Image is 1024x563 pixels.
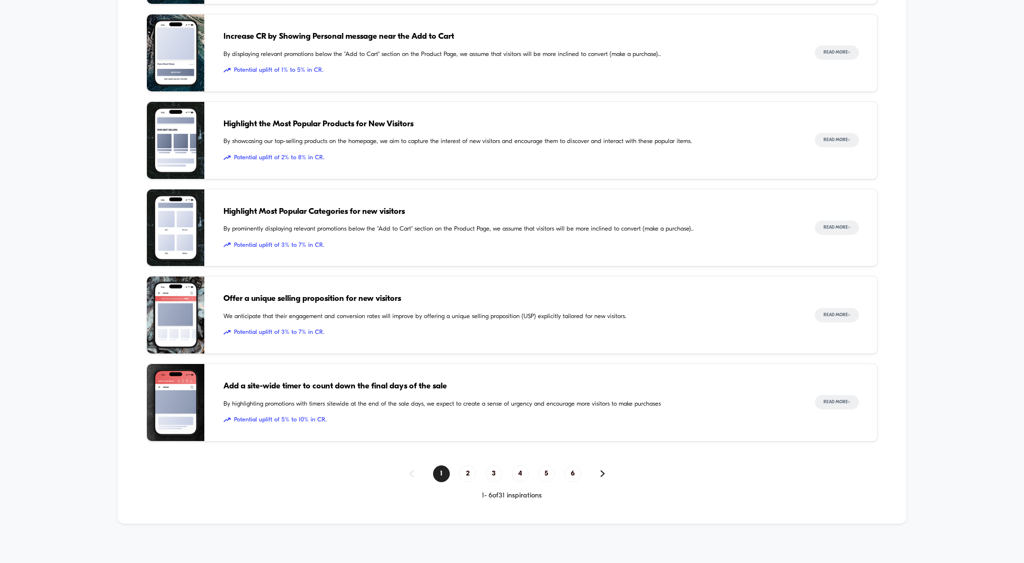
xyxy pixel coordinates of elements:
div: 1 - 6 of 31 inspirations [146,492,878,500]
span: Highlight Most Popular Categories for new visitors [223,206,796,218]
span: Potential uplift of 2% to 8% in CR. [223,153,796,163]
span: By showcasing our top-selling products on the homepage, we aim to capture the interest of new vis... [223,137,796,146]
button: Read More> [815,221,859,235]
img: We anticipate that their engagement and conversion rates will improve by offering a unique sellin... [147,276,204,353]
span: Potential uplift of 3% to 7% in CR. [223,241,796,250]
span: Add a site-wide timer to count down the final days of the sale [223,380,796,393]
button: Read More> [815,133,859,147]
span: 3 [486,465,502,482]
span: 4 [512,465,529,482]
span: By highlighting promotions with timers sitewide at the end of the sale days, we expect to create ... [223,399,796,409]
span: Potential uplift of 1% to 5% in CR. [223,66,796,75]
span: By prominently displaying relevant promotions below the "Add to Cart" section on the Product Page... [223,224,796,234]
span: Potential uplift of 5% to 10% in CR. [223,415,796,425]
span: Increase CR by Showing Personal message near the Add to Cart [223,31,796,43]
img: By highlighting promotions with timers sitewide at the end of the sale days, we expect to create ... [147,364,204,441]
button: Read More> [815,308,859,322]
button: Read More> [815,45,859,60]
button: Read More> [815,395,859,409]
span: 2 [459,465,476,482]
img: pagination forward [601,470,605,477]
img: By displaying relevant promotions below the "Add to Cart" section on the Product Page, we assume ... [147,14,204,91]
span: 6 [565,465,581,482]
img: By showcasing our top-selling products on the homepage, we aim to capture the interest of new vis... [147,102,204,179]
span: By displaying relevant promotions below the "Add to Cart" section on the Product Page, we assume ... [223,50,796,59]
span: Highlight the Most Popular Products for New Visitors [223,118,796,131]
span: 1 [433,465,450,482]
img: By prominently displaying relevant promotions below the "Add to Cart" section on the Product Page... [147,189,204,266]
span: Offer a unique selling proposition for new visitors [223,293,796,305]
span: We anticipate that their engagement and conversion rates will improve by offering a unique sellin... [223,312,796,321]
span: Potential uplift of 3% to 7% in CR. [223,328,796,337]
span: 5 [538,465,555,482]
